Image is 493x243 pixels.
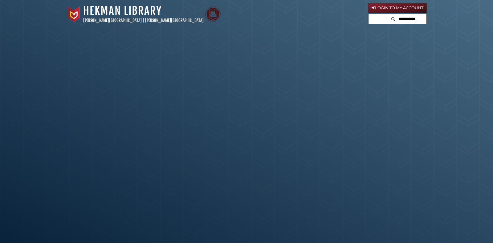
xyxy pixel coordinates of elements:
[145,18,204,23] a: [PERSON_NAME][GEOGRAPHIC_DATA]
[205,6,221,22] img: Calvin Theological Seminary
[83,18,142,23] a: [PERSON_NAME][GEOGRAPHIC_DATA]
[368,3,427,13] a: Login to My Account
[391,17,395,21] i: Search
[66,6,82,22] img: Calvin University
[143,18,144,23] span: |
[389,14,397,22] button: Search
[83,4,162,18] a: Hekman Library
